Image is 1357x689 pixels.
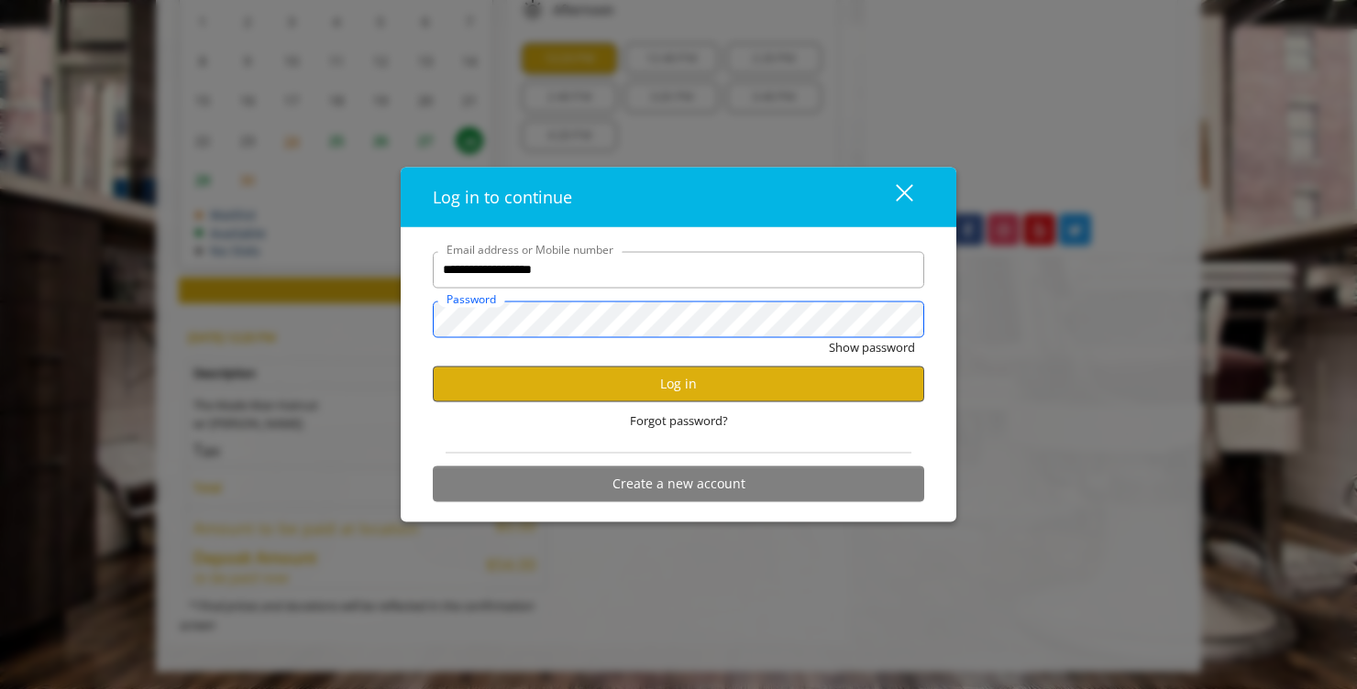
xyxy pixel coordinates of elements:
[433,465,924,501] button: Create a new account
[433,301,924,337] input: Password
[862,178,924,215] button: close dialog
[433,366,924,401] button: Log in
[829,337,915,356] button: Show password
[437,240,623,257] label: Email address or Mobile number
[437,290,505,307] label: Password
[433,251,924,288] input: Email address or Mobile number
[433,185,572,207] span: Log in to continue
[630,410,728,430] span: Forgot password?
[875,183,911,211] div: close dialog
